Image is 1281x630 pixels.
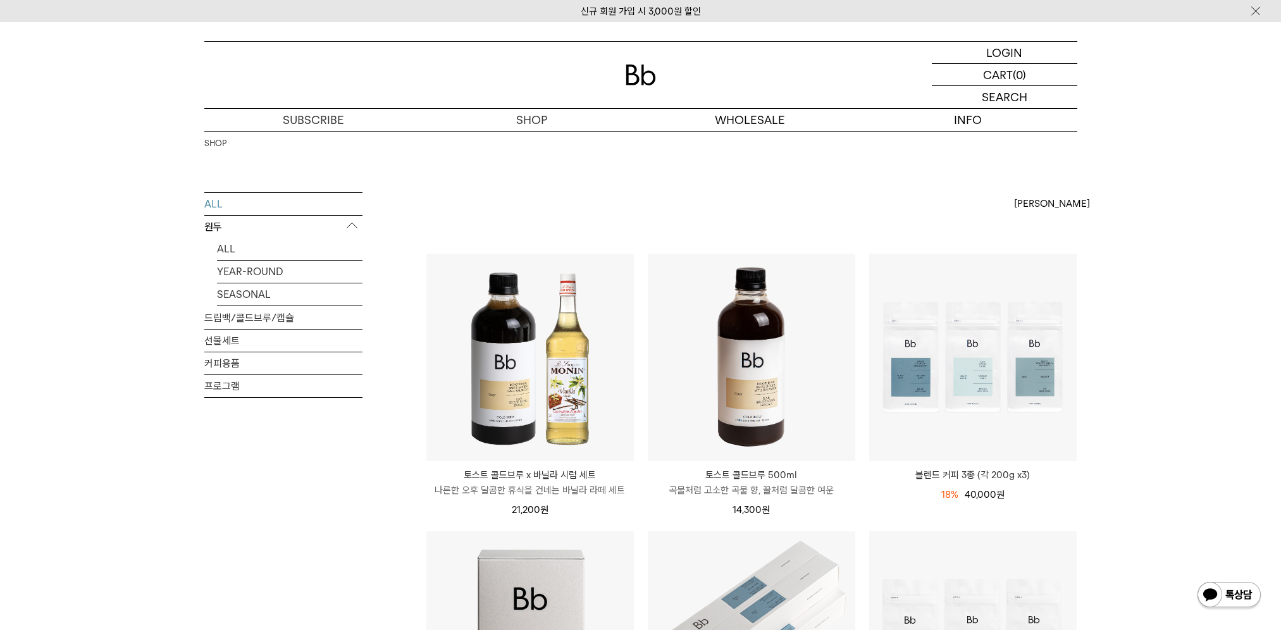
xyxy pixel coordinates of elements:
[869,467,1077,483] a: 블렌드 커피 3종 (각 200g x3)
[648,467,855,498] a: 토스트 콜드브루 500ml 곡물처럼 고소한 곡물 향, 꿀처럼 달콤한 여운
[204,330,362,352] a: 선물세트
[648,467,855,483] p: 토스트 콜드브루 500ml
[733,504,770,516] span: 14,300
[204,137,226,150] a: SHOP
[932,64,1077,86] a: CART (0)
[965,489,1005,500] span: 40,000
[426,467,634,498] a: 토스트 콜드브루 x 바닐라 시럽 세트 나른한 오후 달콤한 휴식을 건네는 바닐라 라떼 세트
[996,489,1005,500] span: 원
[426,467,634,483] p: 토스트 콜드브루 x 바닐라 시럽 세트
[983,64,1013,85] p: CART
[869,254,1077,461] img: 블렌드 커피 3종 (각 200g x3)
[217,283,362,306] a: SEASONAL
[641,109,859,131] p: WHOLESALE
[204,216,362,238] p: 원두
[512,504,548,516] span: 21,200
[423,109,641,131] a: SHOP
[204,193,362,215] a: ALL
[204,375,362,397] a: 프로그램
[626,65,656,85] img: 로고
[986,42,1022,63] p: LOGIN
[1196,581,1262,611] img: 카카오톡 채널 1:1 채팅 버튼
[204,307,362,329] a: 드립백/콜드브루/캡슐
[204,352,362,374] a: 커피용품
[217,261,362,283] a: YEAR-ROUND
[426,483,634,498] p: 나른한 오후 달콤한 휴식을 건네는 바닐라 라떼 세트
[217,238,362,260] a: ALL
[932,42,1077,64] a: LOGIN
[762,504,770,516] span: 원
[648,483,855,498] p: 곡물처럼 고소한 곡물 향, 꿀처럼 달콤한 여운
[982,86,1027,108] p: SEARCH
[648,254,855,461] img: 토스트 콜드브루 500ml
[426,254,634,461] img: 토스트 콜드브루 x 바닐라 시럽 세트
[1014,196,1090,211] span: [PERSON_NAME]
[204,109,423,131] a: SUBSCRIBE
[540,504,548,516] span: 원
[859,109,1077,131] p: INFO
[581,6,701,17] a: 신규 회원 가입 시 3,000원 할인
[1013,64,1026,85] p: (0)
[941,487,958,502] div: 18%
